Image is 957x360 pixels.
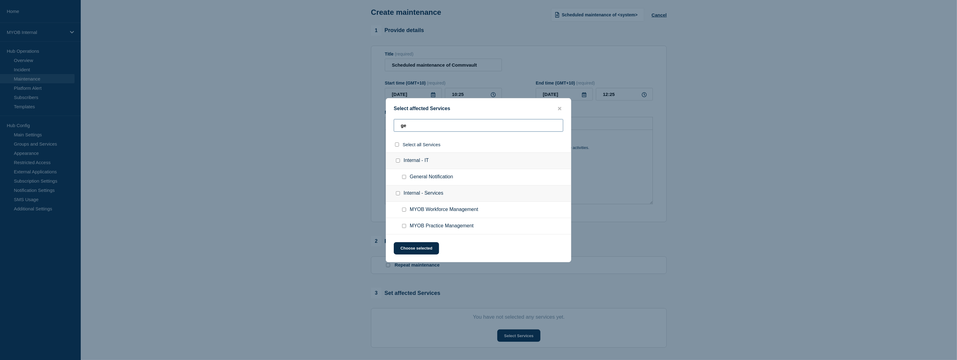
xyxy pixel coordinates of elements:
[403,142,441,147] span: Select all Services
[396,191,400,195] input: Internal - Services checkbox
[386,106,571,112] div: Select affected Services
[386,185,571,202] div: Internal - Services
[396,159,400,163] input: Internal - IT checkbox
[394,242,439,254] button: Choose selected
[410,174,453,180] span: General Notification
[410,207,478,213] span: MYOB Workforce Management
[386,152,571,169] div: Internal - IT
[556,106,563,112] button: close button
[402,208,406,212] input: MYOB Workforce Management checkbox
[402,224,406,228] input: MYOB Practice Management checkbox
[410,223,474,229] span: MYOB Practice Management
[395,143,399,147] input: select all checkbox
[394,119,563,132] input: Search
[402,175,406,179] input: General Notification checkbox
